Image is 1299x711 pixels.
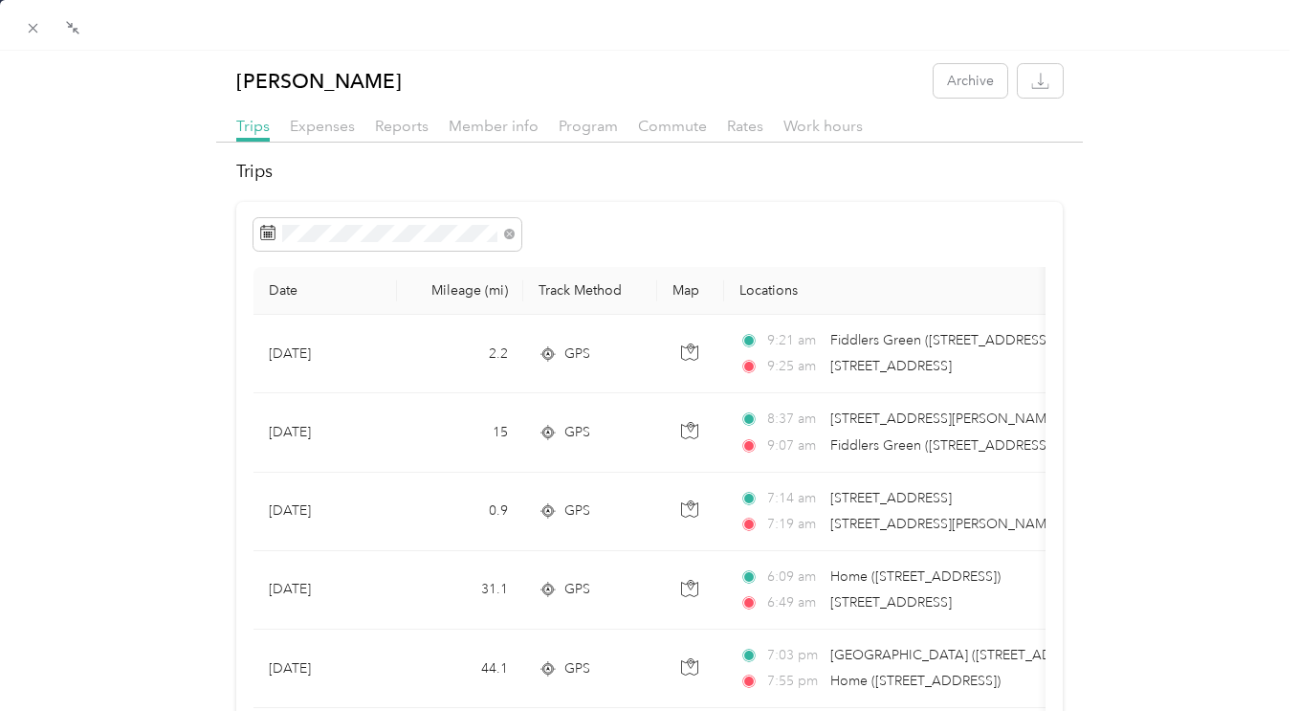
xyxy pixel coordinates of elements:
[253,267,397,315] th: Date
[397,393,523,472] td: 15
[564,500,590,522] span: GPS
[253,473,397,551] td: [DATE]
[253,551,397,630] td: [DATE]
[236,117,270,135] span: Trips
[830,568,1001,585] span: Home ([STREET_ADDRESS])
[564,344,590,365] span: GPS
[523,267,657,315] th: Track Method
[830,516,1058,532] span: [STREET_ADDRESS][PERSON_NAME]
[564,658,590,679] span: GPS
[253,393,397,472] td: [DATE]
[564,579,590,600] span: GPS
[767,330,822,351] span: 9:21 am
[1192,604,1299,711] iframe: Everlance-gr Chat Button Frame
[236,64,402,98] p: [PERSON_NAME]
[638,117,707,135] span: Commute
[830,437,1160,454] span: Fiddlers Green ([STREET_ADDRESS][PERSON_NAME])
[449,117,539,135] span: Member info
[727,117,763,135] span: Rates
[767,671,822,692] span: 7:55 pm
[830,673,1001,689] span: Home ([STREET_ADDRESS])
[767,567,822,588] span: 6:09 am
[397,630,523,708] td: 44.1
[767,435,822,456] span: 9:07 am
[397,315,523,393] td: 2.2
[767,356,822,377] span: 9:25 am
[397,473,523,551] td: 0.9
[767,645,822,666] span: 7:03 pm
[767,409,822,430] span: 8:37 am
[830,594,952,611] span: [STREET_ADDRESS]
[934,64,1007,98] button: Archive
[830,411,1058,427] span: [STREET_ADDRESS][PERSON_NAME]
[564,422,590,443] span: GPS
[724,267,1164,315] th: Locations
[253,630,397,708] td: [DATE]
[830,490,952,506] span: [STREET_ADDRESS]
[397,267,523,315] th: Mileage (mi)
[559,117,618,135] span: Program
[290,117,355,135] span: Expenses
[830,332,1160,348] span: Fiddlers Green ([STREET_ADDRESS][PERSON_NAME])
[397,551,523,630] td: 31.1
[767,488,822,509] span: 7:14 am
[657,267,724,315] th: Map
[783,117,863,135] span: Work hours
[236,159,1062,185] h2: Trips
[375,117,429,135] span: Reports
[767,514,822,535] span: 7:19 am
[253,315,397,393] td: [DATE]
[830,647,1101,663] span: [GEOGRAPHIC_DATA] ([STREET_ADDRESS])
[830,358,952,374] span: [STREET_ADDRESS]
[767,592,822,613] span: 6:49 am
